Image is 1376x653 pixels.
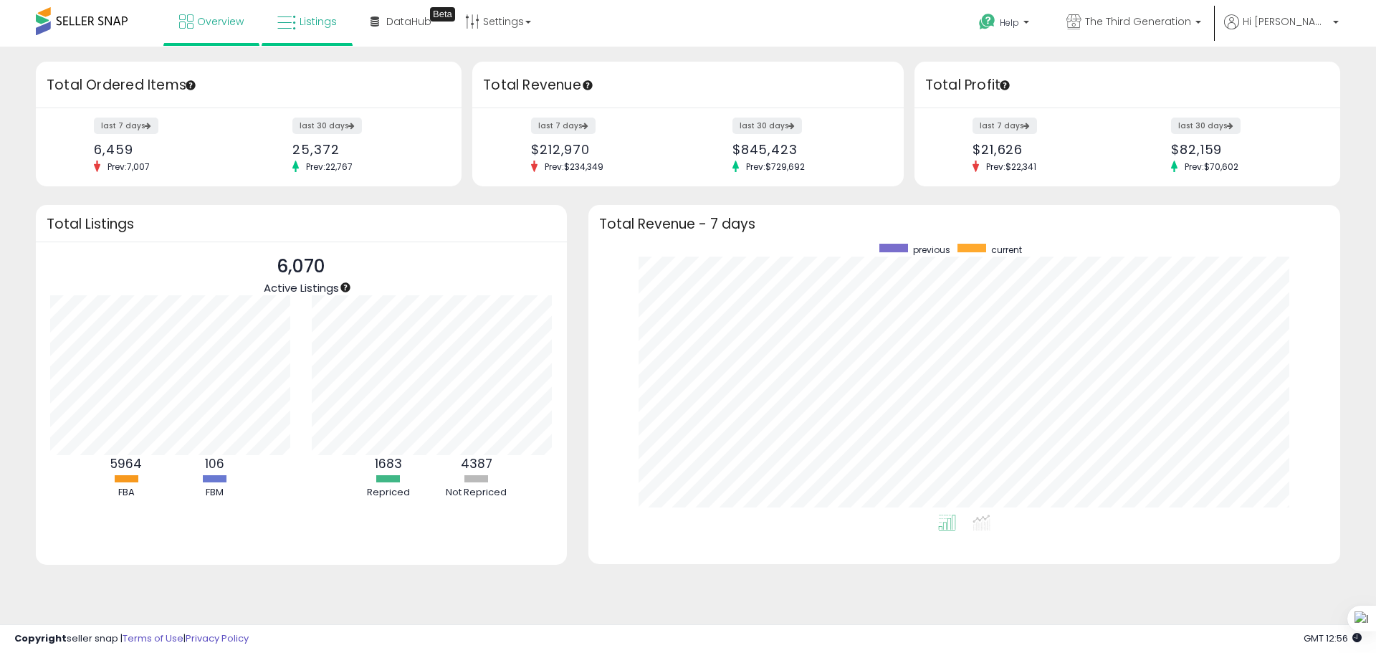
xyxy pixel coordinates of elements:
[973,118,1037,134] label: last 7 days
[184,79,197,92] div: Tooltip anchor
[973,142,1117,157] div: $21,626
[171,486,257,500] div: FBM
[197,14,244,29] span: Overview
[300,14,337,29] span: Listings
[581,79,594,92] div: Tooltip anchor
[186,631,249,645] a: Privacy Policy
[14,631,67,645] strong: Copyright
[434,486,520,500] div: Not Repriced
[925,75,1329,95] h3: Total Profit
[14,632,249,646] div: seller snap | |
[1000,16,1019,29] span: Help
[461,455,492,472] b: 4387
[913,244,950,256] span: previous
[375,455,402,472] b: 1683
[100,161,157,173] span: Prev: 7,007
[264,280,339,295] span: Active Listings
[205,455,224,472] b: 106
[110,455,142,472] b: 5964
[94,142,238,157] div: 6,459
[1171,142,1315,157] div: $82,159
[991,244,1022,256] span: current
[339,281,352,294] div: Tooltip anchor
[83,486,169,500] div: FBA
[123,631,183,645] a: Terms of Use
[1224,14,1339,47] a: Hi [PERSON_NAME]
[732,118,802,134] label: last 30 days
[1177,161,1246,173] span: Prev: $70,602
[739,161,812,173] span: Prev: $729,692
[292,142,436,157] div: 25,372
[47,219,556,229] h3: Total Listings
[531,118,596,134] label: last 7 days
[1171,118,1241,134] label: last 30 days
[1243,14,1329,29] span: Hi [PERSON_NAME]
[264,253,339,280] p: 6,070
[1085,14,1191,29] span: The Third Generation
[732,142,879,157] div: $845,423
[979,161,1043,173] span: Prev: $22,341
[386,14,431,29] span: DataHub
[299,161,360,173] span: Prev: 22,767
[94,118,158,134] label: last 7 days
[47,75,451,95] h3: Total Ordered Items
[1304,631,1362,645] span: 2025-08-13 12:56 GMT
[483,75,893,95] h3: Total Revenue
[967,2,1043,47] a: Help
[531,142,677,157] div: $212,970
[599,219,1329,229] h3: Total Revenue - 7 days
[345,486,431,500] div: Repriced
[430,7,455,22] div: Tooltip anchor
[537,161,611,173] span: Prev: $234,349
[998,79,1011,92] div: Tooltip anchor
[292,118,362,134] label: last 30 days
[978,13,996,31] i: Get Help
